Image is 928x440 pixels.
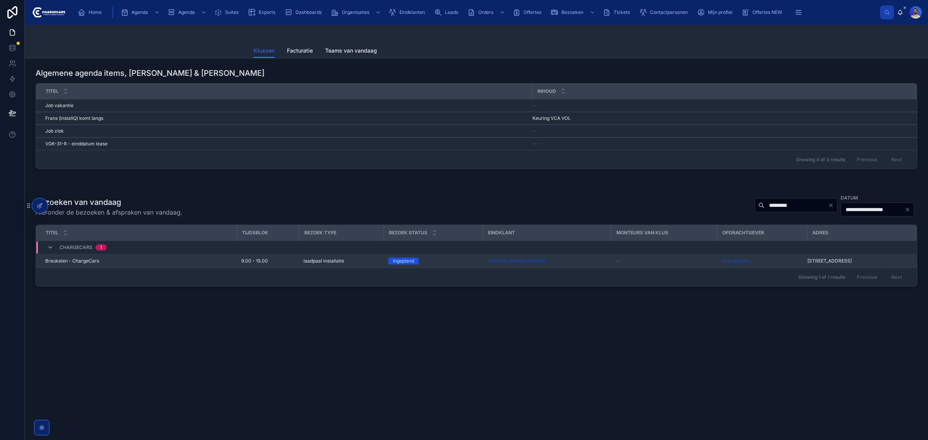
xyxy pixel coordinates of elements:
span: -- [616,258,620,264]
div: scrollable content [72,4,880,21]
span: Contactpersonen [650,9,688,15]
span: [STREET_ADDRESS] [807,258,852,264]
span: -- [532,128,537,134]
a: Offertes [510,5,547,19]
a: Frans (installQ) komt langs [45,115,527,121]
a: Keuring VCA VOL [532,115,907,121]
span: VGK-31-R - einddatum lease [45,141,107,147]
span: Suites [225,9,239,15]
a: Suites [212,5,244,19]
span: Keuring VCA VOL [532,115,571,121]
span: Home [89,9,102,15]
span: Breukelen - ChargeCars [45,258,99,264]
span: Hieronder de bezoeken & afspraken van vandaag. [36,208,183,217]
a: Dashboards [282,5,327,19]
a: Orders [465,5,509,19]
a: -- [616,258,712,264]
a: ChargeCars [722,258,802,264]
span: -- [532,102,537,109]
span: Bezoek status [389,230,427,236]
a: Bezoeken [548,5,599,19]
span: Offertes NEW [752,9,782,15]
a: [PERSON_NAME] (#10866) [487,258,545,264]
span: Showing 4 of 4 results [796,157,845,163]
span: Dashboards [295,9,322,15]
span: Tijdsblok [242,230,268,236]
span: 9.00 - 15.00 [241,258,268,264]
span: Titel [46,230,58,236]
span: Tickets [614,9,630,15]
span: Mijn profiel [708,9,732,15]
a: [PERSON_NAME] (#10866) [487,258,606,264]
a: Klussen [254,44,275,58]
a: VGK-31-R - einddatum lease [45,141,527,147]
label: Datum [841,194,858,201]
span: Eindklant [488,230,515,236]
a: Facturatie [287,44,313,59]
span: Monteurs van klus [616,230,668,236]
a: -- [532,141,907,147]
span: Exports [259,9,275,15]
a: Mijn profiel [695,5,738,19]
span: Inhoud [537,88,556,94]
span: Teams van vandaag [325,47,377,55]
span: Bezoek type [304,230,336,236]
span: Eindklanten [399,9,425,15]
span: Job vakantie [45,102,73,109]
a: Home [75,5,107,19]
h1: Bezoeken van vandaag [36,197,183,208]
span: Orders [478,9,493,15]
span: Frans (installQ) komt langs [45,115,103,121]
span: Showing 1 of 1 results [798,274,845,280]
a: Eindklanten [386,5,430,19]
span: Offertes [524,9,541,15]
a: Exports [246,5,281,19]
span: Agenda [131,9,148,15]
h1: Algemene agenda items, [PERSON_NAME] & [PERSON_NAME] [36,68,264,78]
span: Agenda [178,9,195,15]
a: laadpaal installatie [304,258,379,264]
a: Offertes NEW [739,5,788,19]
span: ChargeCars [60,244,92,251]
span: laadpaal installatie [304,258,344,264]
a: Agenda [118,5,164,19]
span: Opdrachtgever [722,230,764,236]
a: Job vakantie [45,102,527,109]
span: Bezoeken [561,9,583,15]
a: -- [532,128,907,134]
div: 1 [100,244,102,251]
a: ChargeCars [722,258,748,264]
button: Clear [828,202,837,208]
a: -- [532,102,907,109]
span: Adres [812,230,828,236]
span: Titel [46,88,58,94]
span: -- [532,141,537,147]
a: Organisaties [329,5,385,19]
a: Job ziek [45,128,527,134]
a: Contactpersonen [637,5,693,19]
a: 9.00 - 15.00 [241,258,294,264]
span: Organisaties [342,9,369,15]
span: Facturatie [287,47,313,55]
span: Job ziek [45,128,64,134]
a: Ingepland [388,258,478,264]
span: Klussen [254,47,275,55]
span: Leads [445,9,458,15]
a: Tickets [600,5,635,19]
a: Agenda [165,5,210,19]
a: Leads [432,5,464,19]
a: Breukelen - ChargeCars [45,258,232,264]
button: Clear [904,206,914,213]
a: [STREET_ADDRESS] [807,258,907,264]
div: Ingepland [393,258,414,264]
a: Teams van vandaag [325,44,377,59]
img: App logo [31,6,65,19]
